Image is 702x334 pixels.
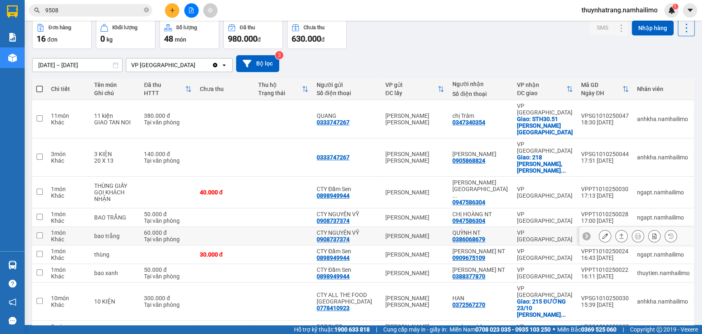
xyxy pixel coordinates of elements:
div: Tại văn phòng [144,217,191,224]
span: ... [484,323,489,330]
span: search [34,7,40,13]
div: BAO TRẮNG [94,214,136,221]
div: VP [GEOGRAPHIC_DATA] [517,266,573,280]
div: TOÀN THÁP BÀ NT [452,179,509,199]
span: plus [169,7,175,13]
div: 1 món [51,229,86,236]
div: Người gửi [317,82,377,88]
th: Toggle SortBy [254,78,313,100]
div: [PERSON_NAME] [PERSON_NAME] [385,295,444,308]
div: Ghi chú [94,90,136,96]
div: bao xanh [94,270,136,276]
div: 0898949944 [317,255,350,261]
span: kg [107,36,113,43]
input: Tìm tên, số ĐT hoặc mã đơn [45,6,142,15]
div: KEN PET [452,151,509,157]
div: CTY Đầm Sen [317,186,377,192]
span: Miền Nam [449,325,551,334]
span: ... [452,192,457,199]
div: Ngày ĐH [581,90,622,96]
div: 0778410923 [317,305,350,311]
div: 380.000 đ [144,112,191,119]
div: THÙNG GIẤY [94,182,136,189]
svg: open [221,62,227,68]
div: Số điện thoại [317,90,377,96]
div: Tại văn phòng [144,273,191,280]
div: VPPT1010250030 [581,186,629,192]
button: Khối lượng0kg [96,19,155,49]
div: Tại văn phòng [144,157,191,164]
span: ... [561,311,566,318]
div: FOROVER [317,323,377,330]
div: 30.000 đ [200,251,250,258]
div: chị Trâm [452,112,509,119]
div: VPSG1010250027 [581,323,629,330]
div: VP nhận [517,82,566,88]
div: Số điện thoại [452,91,509,97]
svg: Clear value [212,62,218,68]
span: 0 [100,34,105,44]
div: 0898949944 [317,192,350,199]
div: CTY NGUYÊN VỸ [317,211,377,217]
span: copyright [656,327,662,332]
span: 1 [674,4,677,9]
img: logo-vxr [7,5,18,18]
th: Toggle SortBy [513,78,577,100]
img: warehouse-icon [8,54,17,62]
div: CTY ALL THE FOOD VIETNAM [317,292,377,305]
div: 0386068679 [452,236,485,243]
div: QUANG [317,112,377,119]
div: 0372567270 [452,301,485,308]
div: Khác [51,301,86,308]
button: Đơn hàng16đơn [32,19,92,49]
span: 48 [164,34,173,44]
span: file-add [188,7,194,13]
div: 16:11 [DATE] [581,273,629,280]
div: Giao: 218 TRẦN QUÝ CÁP, PHƯƠNG SÀI, NHA TRANG [517,154,573,174]
span: | [376,325,377,334]
input: Selected VP Nha Trang. [196,61,197,69]
div: 1 món [51,211,86,217]
div: 50.000 đ [144,266,191,273]
div: CTY Đầm Sen [317,248,377,255]
img: icon-new-feature [668,7,675,14]
div: 0908737374 [317,217,350,224]
span: đ [257,36,261,43]
div: 0908737374 [317,236,350,243]
span: ... [561,167,566,174]
span: thuynhatrang.namhailimo [575,5,664,15]
div: MỘNG TRINH NT [452,248,509,255]
div: 11 món [51,112,86,119]
div: 8 món [51,323,86,330]
div: Đơn hàng [49,25,71,30]
span: close-circle [144,7,149,12]
div: 0333747267 [317,119,350,126]
div: thùng [94,251,136,258]
div: Khác [51,255,86,261]
div: [PERSON_NAME] [385,189,444,196]
div: VP [GEOGRAPHIC_DATA] [517,103,573,116]
div: Giao: 215 ĐƯỜNG 23/10 PHƯƠNG SƠN, NHA TRANG. [517,298,573,318]
div: Trạng thái [258,90,302,96]
div: Chi tiết [51,86,86,92]
div: 0909675109 [452,255,485,261]
div: Khối lượng [112,25,137,30]
div: [PERSON_NAME] [385,270,444,276]
div: VP gửi [385,82,438,88]
div: 0898949944 [317,273,350,280]
div: CTY Đầm Sen [317,266,377,273]
div: 0905868824 [452,157,485,164]
th: Toggle SortBy [381,78,448,100]
div: 0347340354 [452,119,485,126]
div: 15:39 [DATE] [581,301,629,308]
span: đ [321,36,324,43]
div: thuytien.namhailimo [637,270,690,276]
button: Chưa thu630.000đ [287,19,347,49]
div: 50.000 đ [144,211,191,217]
div: Tại văn phòng [144,119,191,126]
span: Hỗ trợ kỹ thuật: [294,325,370,334]
div: 0388377870 [452,273,485,280]
div: 300.000 đ [144,295,191,301]
div: Chưa thu [304,25,324,30]
strong: 0708 023 035 - 0935 103 250 [475,326,551,333]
